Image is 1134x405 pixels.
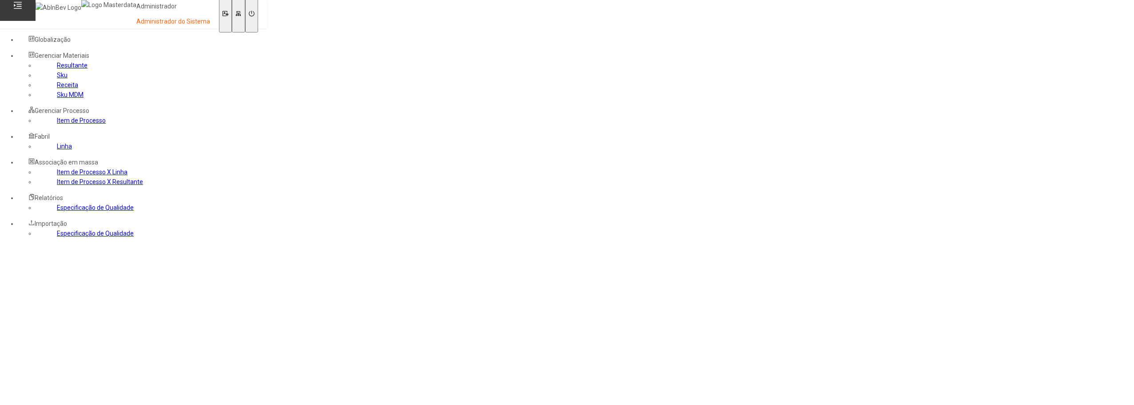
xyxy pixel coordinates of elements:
span: Importação [35,220,67,227]
span: Relatórios [35,194,63,201]
a: Resultante [57,62,88,69]
a: Linha [57,143,72,150]
span: Gerenciar Processo [35,107,89,114]
a: Sku MDM [57,91,84,98]
a: Item de Processo X Resultante [57,178,143,185]
span: Fabril [35,133,50,140]
a: Item de Processo X Linha [57,168,127,176]
span: Globalização [35,36,71,43]
p: Administrador [136,2,210,11]
p: Administrador do Sistema [136,17,210,26]
span: Gerenciar Materiais [35,52,89,59]
img: AbInBev Logo [36,3,81,12]
span: Associação em massa [35,159,98,166]
a: Receita [57,81,78,88]
a: Sku [57,72,68,79]
a: Especificação de Qualidade [57,230,134,237]
a: Item de Processo [57,117,106,124]
a: Especificação de Qualidade [57,204,134,211]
